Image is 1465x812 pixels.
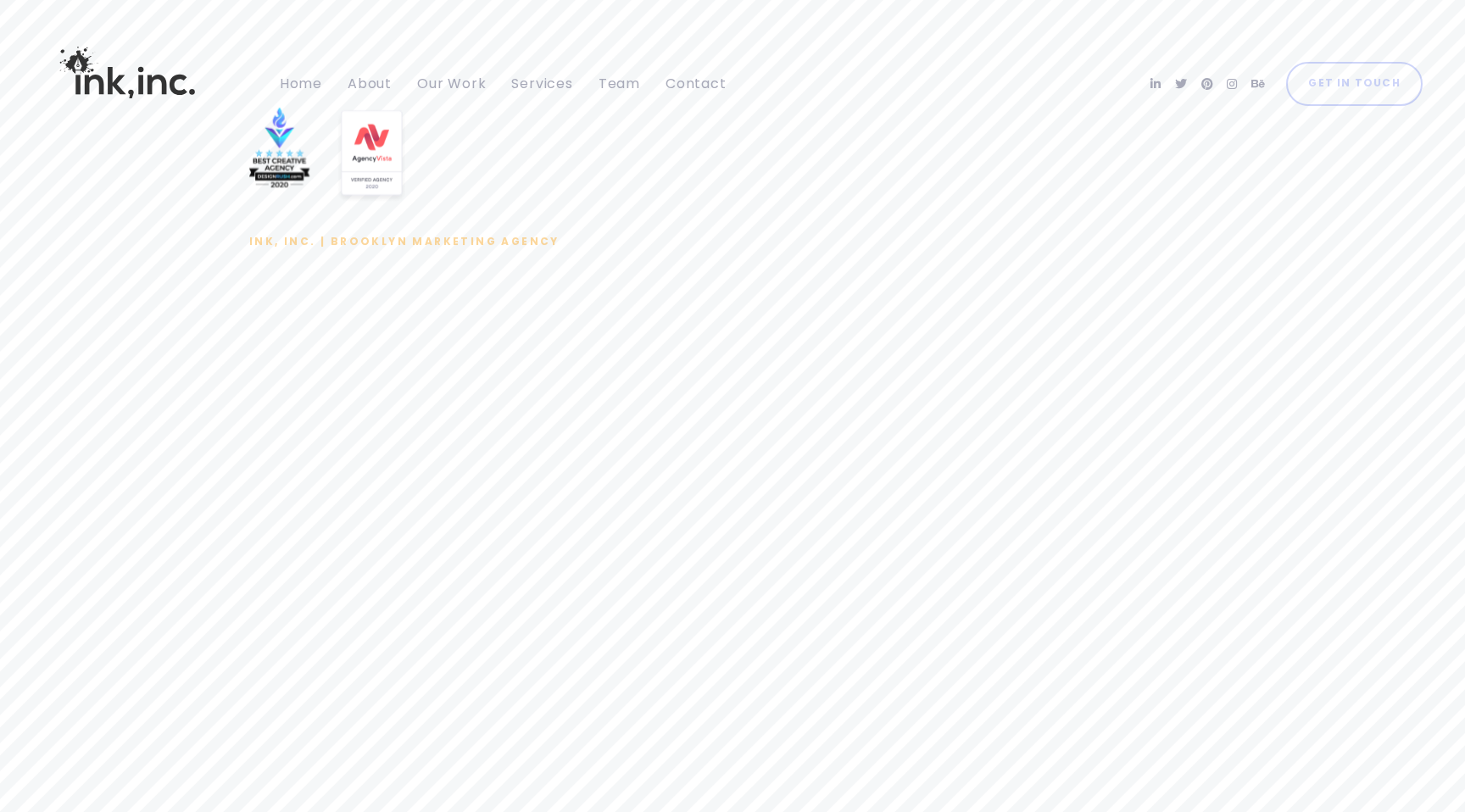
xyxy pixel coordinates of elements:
[417,74,486,93] span: Our Work
[280,74,322,93] span: Home
[249,233,560,249] span: Ink, Inc. | Brooklyn Marketing Agency
[42,15,212,130] img: Ink, Inc. | Marketing Agency
[249,273,588,330] span: Inbound agency,
[1308,74,1400,93] span: Get in Touch
[1286,62,1423,106] a: Get in Touch
[599,74,640,93] span: Team
[511,74,572,93] span: Services
[666,74,727,93] span: Contact
[348,74,392,93] span: About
